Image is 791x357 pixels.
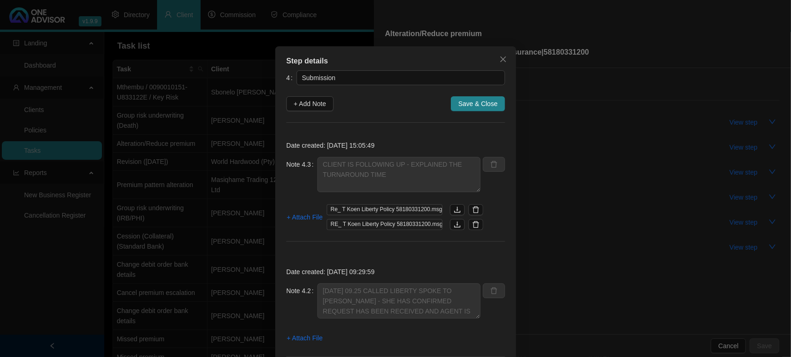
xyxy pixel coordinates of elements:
button: + Add Note [286,96,334,111]
span: download [454,221,461,228]
p: Date created: [DATE] 09:29:59 [286,267,505,277]
span: download [454,206,461,213]
span: close [500,56,507,63]
label: Note 4.3 [286,157,317,172]
textarea: CLIENT IS FOLLOWING UP - EXPLAINED THE TURNAROUND TIME [317,157,480,192]
span: delete [472,221,480,228]
span: + Attach File [287,212,323,222]
textarea: [DATE] 09.25 CALLED LIBERTY SPOKE TO [PERSON_NAME] - SHE HAS CONFIRMED REQUEST HAS BEEN RECEIVED ... [317,283,480,319]
span: RE_ T Koen Liberty Policy 58180331200.msg [327,219,443,230]
label: Note 4.2 [286,283,317,298]
button: + Attach File [286,331,323,345]
div: Step details [286,56,505,67]
button: Close [496,52,511,67]
button: + Attach File [286,210,323,225]
span: + Attach File [287,333,323,343]
span: delete [472,206,480,213]
button: Save & Close [451,96,505,111]
span: + Add Note [294,99,326,109]
span: Save & Close [458,99,498,109]
span: Re_ T Koen Liberty Policy 58180331200.msg [327,204,443,215]
p: Date created: [DATE] 15:05:49 [286,140,505,150]
label: 4 [286,70,297,85]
